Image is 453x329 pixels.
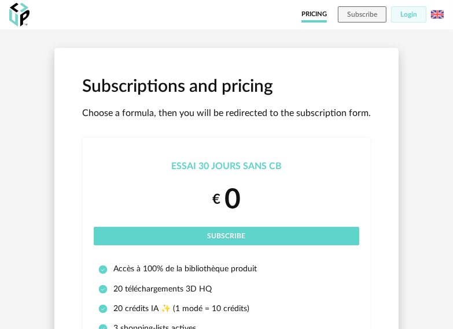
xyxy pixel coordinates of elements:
[82,107,371,119] p: Choose a formula, then you will be redirected to the subscription form.
[301,6,327,23] a: Pricing
[94,160,359,173] div: Essai 30 jours sans CB
[82,76,371,98] h1: Subscriptions and pricing
[391,6,426,23] button: Login
[98,264,355,274] li: Accès à 100% de la bibliothèque produit
[94,227,359,245] button: Subscribe
[431,8,444,21] img: us
[9,3,30,27] img: OXP
[98,284,355,294] li: 20 téléchargements 3D HQ
[338,6,386,23] button: Subscribe
[347,11,377,18] span: Subscribe
[224,186,241,214] span: 0
[98,304,355,314] li: 20 crédits IA ✨ (1 modé = 10 crédits)
[212,191,220,209] small: €
[400,11,417,18] span: Login
[208,233,246,240] span: Subscribe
